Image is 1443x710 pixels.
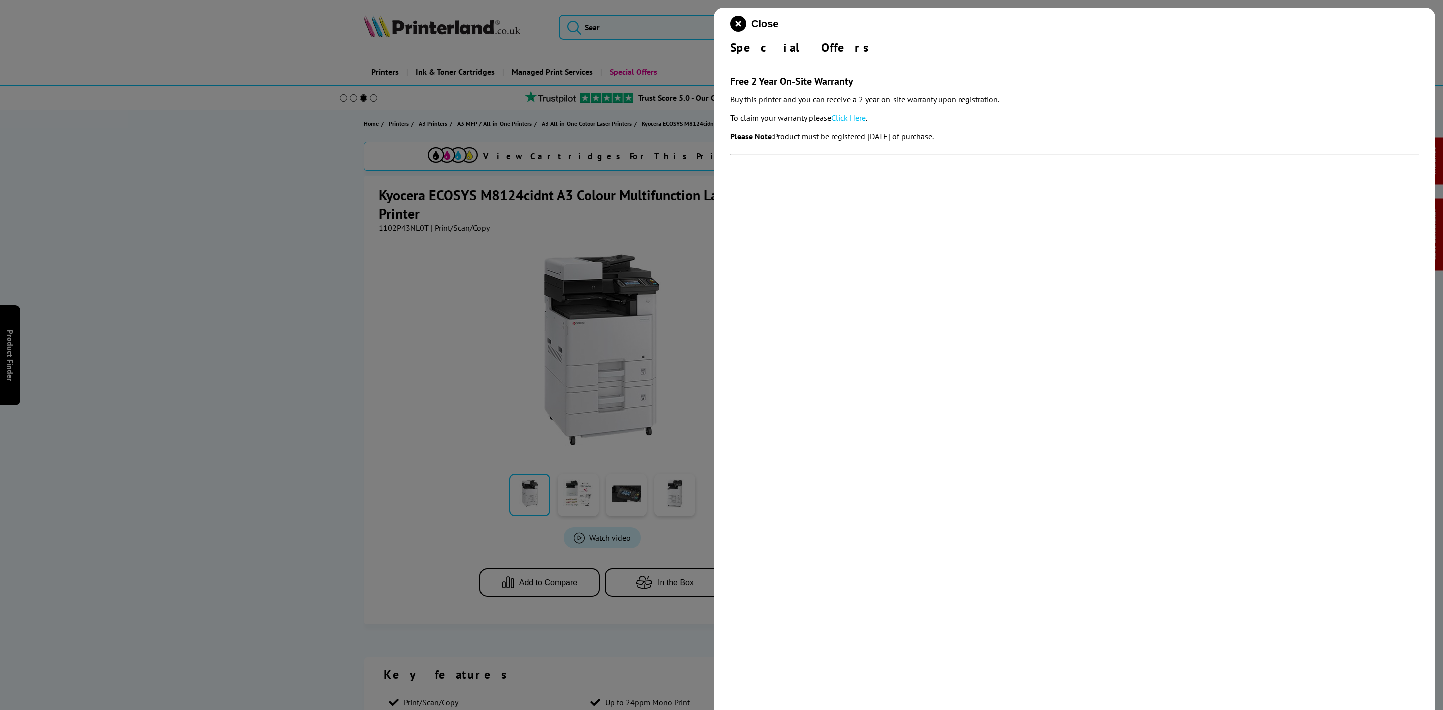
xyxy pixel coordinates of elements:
p: Buy this printer and you can receive a 2 year on-site warranty upon registration. [730,93,1419,106]
a: Click Here [831,113,866,123]
div: Special Offers [730,40,1419,55]
span: Close [751,18,778,30]
p: To claim your warranty please . [730,111,1419,125]
p: Product must be registered [DATE] of purchase. [730,130,1419,143]
h3: Free 2 Year On-Site Warranty [730,75,1419,88]
strong: Please Note: [730,131,774,141]
button: close modal [730,16,778,32]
